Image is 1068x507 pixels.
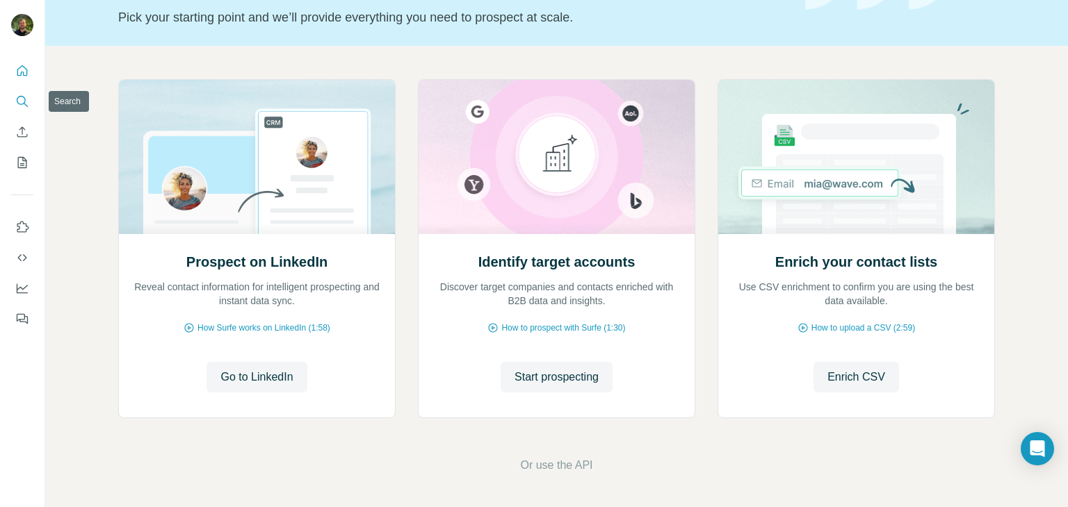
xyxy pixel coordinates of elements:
button: Quick start [11,58,33,83]
button: Enrich CSV [11,119,33,144]
span: How Surfe works on LinkedIn (1:58) [197,322,330,334]
button: Start prospecting [501,362,613,392]
h2: Prospect on LinkedIn [186,252,327,272]
button: Search [11,89,33,114]
button: Go to LinkedIn [207,362,307,392]
button: Enrich CSV [814,362,899,392]
button: Or use the API [520,457,592,474]
button: Feedback [11,306,33,331]
button: My lists [11,150,33,175]
button: Use Surfe API [11,245,33,270]
div: Open Intercom Messenger [1021,432,1054,465]
h2: Enrich your contact lists [775,252,937,272]
p: Use CSV enrichment to confirm you are using the best data available. [732,280,980,308]
img: Prospect on LinkedIn [118,80,396,234]
p: Reveal contact information for intelligent prospecting and instant data sync. [133,280,381,308]
span: How to upload a CSV (2:59) [811,322,915,334]
h2: Identify target accounts [478,252,636,272]
button: Dashboard [11,276,33,301]
img: Identify target accounts [418,80,695,234]
span: Enrich CSV [827,369,885,385]
img: Enrich your contact lists [718,80,995,234]
p: Discover target companies and contacts enriched with B2B data and insights. [432,280,681,308]
span: Go to LinkedIn [220,369,293,385]
img: Avatar [11,14,33,36]
p: Pick your starting point and we’ll provide everything you need to prospect at scale. [118,8,788,27]
button: Use Surfe on LinkedIn [11,215,33,240]
span: Start prospecting [515,369,599,385]
span: How to prospect with Surfe (1:30) [501,322,625,334]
